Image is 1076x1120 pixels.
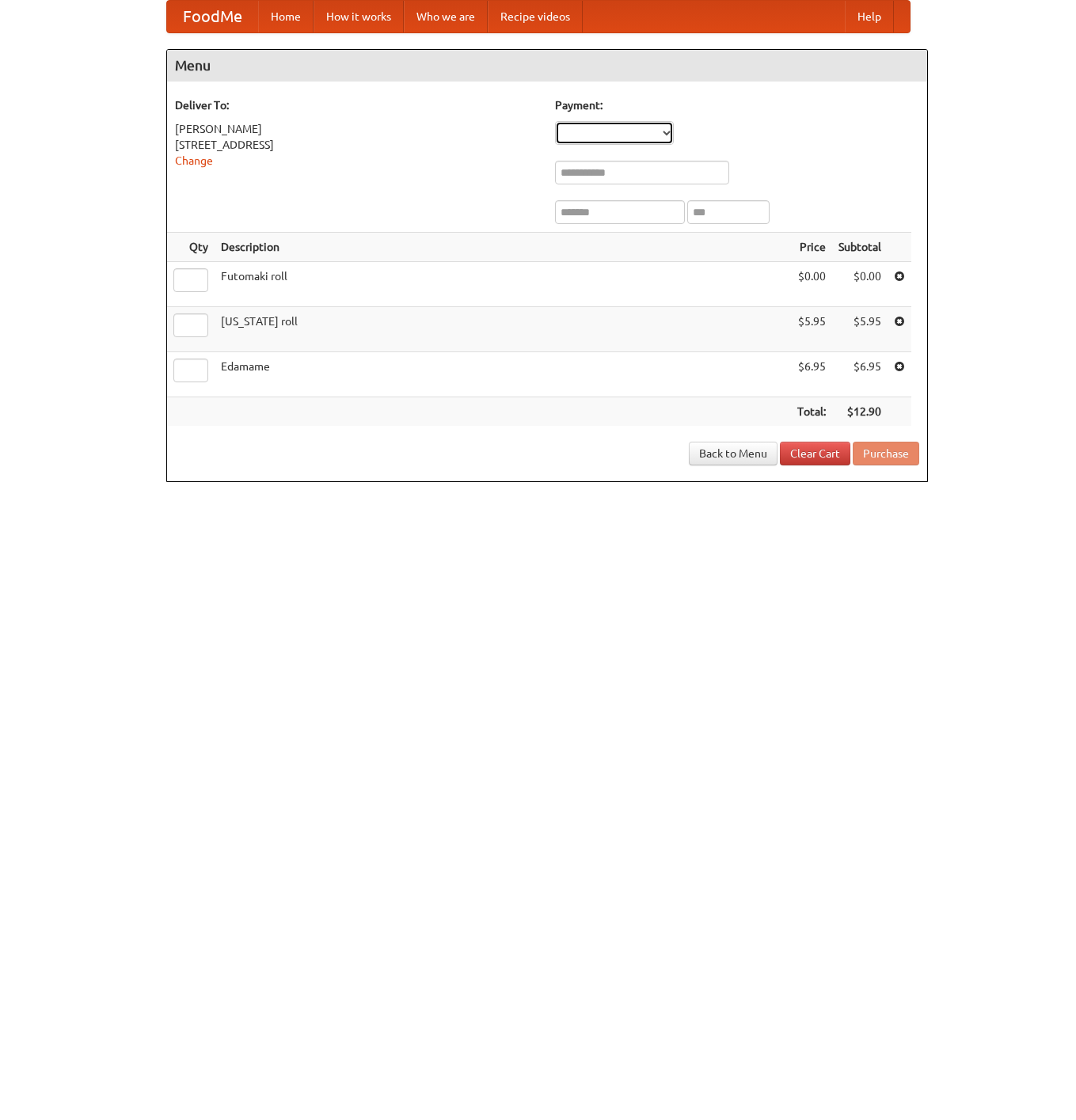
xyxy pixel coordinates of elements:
h5: Payment: [555,97,919,113]
td: $5.95 [791,307,832,352]
td: $5.95 [832,307,888,352]
div: [PERSON_NAME] [175,121,539,137]
a: How it works [314,1,404,32]
a: Help [845,1,894,32]
h4: Menu [167,50,927,82]
td: $6.95 [832,352,888,397]
a: Change [175,154,213,167]
a: Who we are [404,1,488,32]
td: Futomaki roll [215,262,791,307]
h5: Deliver To: [175,97,539,113]
a: FoodMe [167,1,258,32]
button: Purchase [853,442,919,465]
th: Qty [167,233,215,262]
th: $12.90 [832,397,888,427]
th: Subtotal [832,233,888,262]
a: Back to Menu [689,442,778,465]
td: $0.00 [832,262,888,307]
a: Recipe videos [488,1,583,32]
th: Total: [791,397,832,427]
th: Description [215,233,791,262]
a: Clear Cart [780,442,850,465]
div: [STREET_ADDRESS] [175,137,539,153]
a: Home [258,1,314,32]
th: Price [791,233,832,262]
td: $6.95 [791,352,832,397]
td: $0.00 [791,262,832,307]
td: Edamame [215,352,791,397]
td: [US_STATE] roll [215,307,791,352]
